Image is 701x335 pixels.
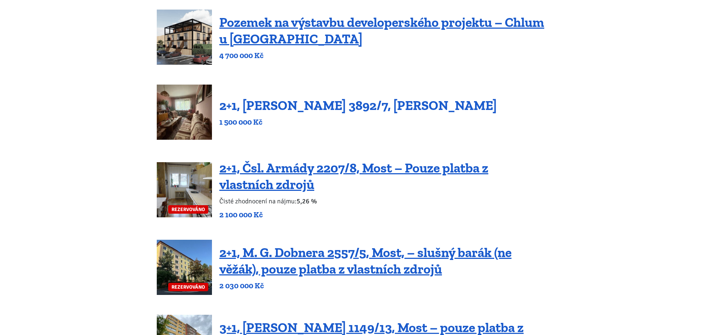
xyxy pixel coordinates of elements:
[219,117,497,127] p: 1 500 000 Kč
[219,281,544,291] p: 2 030 000 Kč
[219,196,544,206] p: Čisté zhodnocení na nájmu:
[168,205,208,214] span: REZERVOVÁNO
[219,50,544,61] p: 4 700 000 Kč
[168,283,208,291] span: REZERVOVÁNO
[219,245,511,277] a: 2+1, M. G. Dobnera 2557/5, Most, – slušný barák (ne věžák), pouze platba z vlastních zdrojů
[219,160,488,192] a: 2+1, Čsl. Armády 2207/8, Most – Pouze platba z vlastních zdrojů
[219,210,544,220] p: 2 100 000 Kč
[157,162,212,217] a: REZERVOVÁNO
[157,240,212,295] a: REZERVOVÁNO
[297,197,317,205] b: 5,26 %
[219,97,497,113] a: 2+1, [PERSON_NAME] 3892/7, [PERSON_NAME]
[219,14,544,47] a: Pozemek na výstavbu developerského projektu – Chlum u [GEOGRAPHIC_DATA]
